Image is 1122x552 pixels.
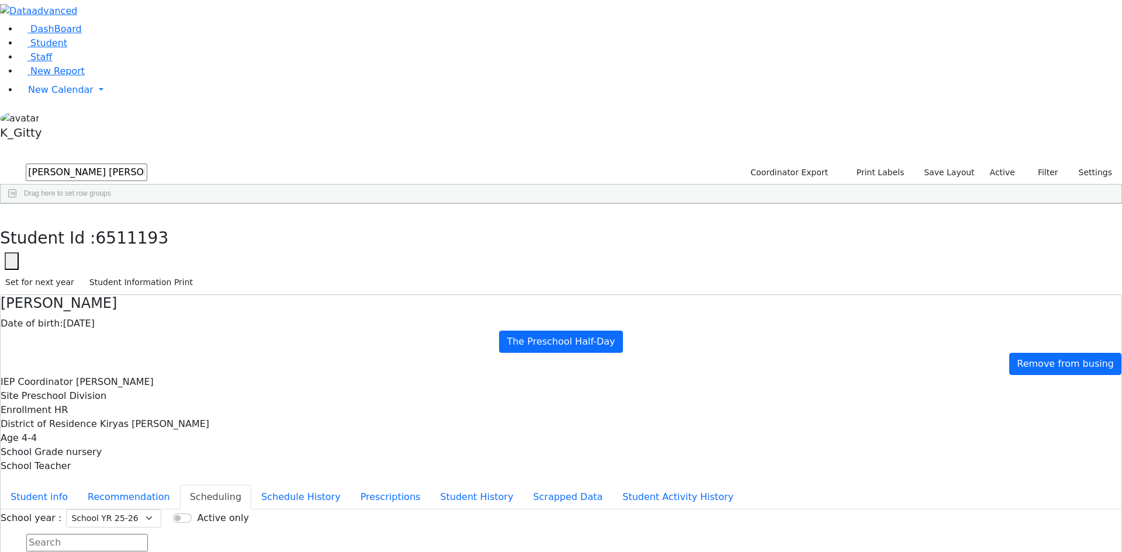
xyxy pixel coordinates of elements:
span: Staff [30,51,52,63]
button: Student History [430,485,523,509]
span: 6511193 [96,228,169,248]
label: School Teacher [1,459,71,473]
label: Age [1,431,19,445]
span: New Calendar [28,84,93,95]
span: 4-4 [22,432,37,443]
a: New Calendar [19,78,1122,102]
h4: [PERSON_NAME] [1,295,1121,312]
button: Student Information Print [84,273,198,291]
span: Remove from busing [1017,358,1114,369]
button: Save Layout [919,164,979,182]
button: Scrapped Data [523,485,612,509]
span: New Report [30,65,85,77]
span: Student [30,37,67,48]
a: The Preschool Half-Day [499,331,622,353]
label: School year : [1,511,61,525]
a: Student [19,37,67,48]
label: District of Residence [1,417,97,431]
span: Drag here to set row groups [24,189,111,197]
span: Kiryas [PERSON_NAME] [100,418,209,429]
label: Active only [197,511,248,525]
button: Coordinator Export [743,164,833,182]
label: Enrollment [1,403,51,417]
button: Student info [1,485,78,509]
span: HR [54,404,68,415]
input: Search [26,164,147,181]
button: Filter [1023,164,1064,182]
a: Staff [19,51,52,63]
label: IEP Coordinator [1,375,73,389]
a: Remove from busing [1009,353,1121,375]
label: School Grade [1,445,63,459]
button: Schedule History [251,485,351,509]
a: New Report [19,65,85,77]
label: Active [985,164,1020,182]
span: DashBoard [30,23,82,34]
button: Scheduling [180,485,251,509]
button: Recommendation [78,485,180,509]
label: Site [1,389,19,403]
button: Student Activity History [612,485,743,509]
button: Prescriptions [351,485,431,509]
div: [DATE] [1,317,1121,331]
span: [PERSON_NAME] [76,376,154,387]
button: Print Labels [843,164,909,182]
a: DashBoard [19,23,82,34]
span: nursery [66,446,102,457]
input: Search [26,534,148,551]
label: Date of birth: [1,317,63,331]
button: Settings [1064,164,1117,182]
span: Preschool Division [22,390,106,401]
